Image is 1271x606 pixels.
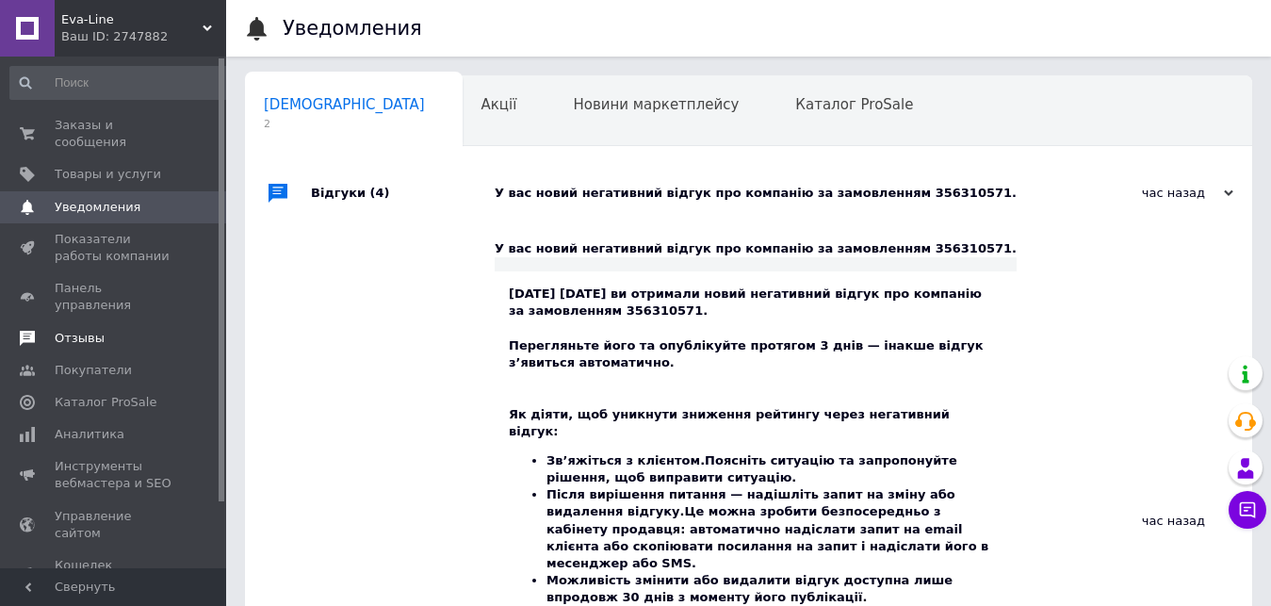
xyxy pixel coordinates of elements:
span: Товары и услуги [55,166,161,183]
li: Це можна зробити безпосередньо з кабінету продавця: автоматично надіслати запит на email клієнта ... [546,486,1002,572]
span: Аналитика [55,426,124,443]
span: Акції [481,96,517,113]
b: Після вирішення питання — надішліть запит на зміну або видалення відгуку. [546,487,955,518]
span: Кошелек компании [55,557,174,591]
span: Показатели работы компании [55,231,174,265]
li: Поясніть ситуацію та запропонуйте рішення, щоб виправити ситуацію. [546,452,1002,486]
span: Eva-Line [61,11,203,28]
span: (4) [370,186,390,200]
span: 2 [264,117,425,131]
div: У вас новий негативний відгук про компанію за замовленням 356310571. [495,240,1017,257]
span: Покупатели [55,362,132,379]
input: Поиск [9,66,233,100]
span: Каталог ProSale [55,394,156,411]
h1: Уведомления [283,17,422,40]
div: У вас новий негативний відгук про компанію за замовленням 356310571. [495,185,1045,202]
span: Новини маркетплейсу [573,96,739,113]
div: Ваш ID: 2747882 [61,28,226,45]
div: Відгуки [311,165,495,221]
span: [DEMOGRAPHIC_DATA] [264,96,425,113]
b: Перегляньте його та опублікуйте протягом 3 днів — інакше відгук з’явиться автоматично. [509,338,984,369]
span: Панель управления [55,280,174,314]
span: Уведомления [55,199,140,216]
span: Управление сайтом [55,508,174,542]
div: час назад [1045,185,1233,202]
span: Каталог ProSale [795,96,913,113]
span: Заказы и сообщения [55,117,174,151]
button: Чат с покупателем [1229,491,1266,529]
span: Отзывы [55,330,105,347]
b: Зв’яжіться з клієнтом. [546,453,705,467]
li: Можливість змінити або видалити відгук доступна лише впродовж 30 днів з моменту його публікації. [546,572,1002,606]
span: Инструменты вебмастера и SEO [55,458,174,492]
